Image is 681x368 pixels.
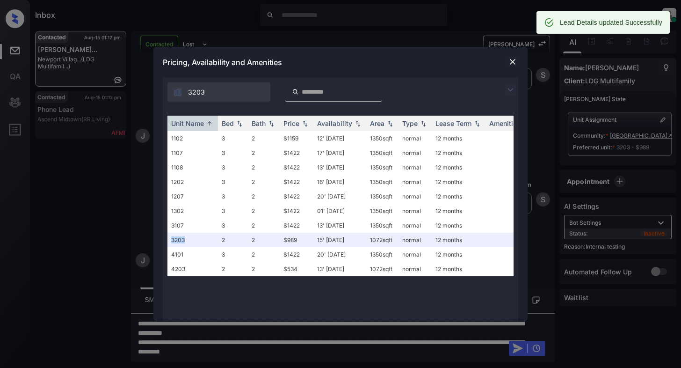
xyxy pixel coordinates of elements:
div: Availability [317,119,352,127]
div: Bath [252,119,266,127]
td: $1422 [280,204,313,218]
div: Unit Name [171,119,204,127]
td: $989 [280,233,313,247]
img: icon-zuma [505,84,516,96]
td: 2 [218,233,248,247]
td: 13' [DATE] [313,262,366,276]
td: 16' [DATE] [313,175,366,189]
td: 2 [218,262,248,276]
td: 1350 sqft [366,189,398,204]
td: 2 [248,218,280,233]
div: Amenities [489,119,521,127]
td: normal [398,204,432,218]
td: normal [398,189,432,204]
td: 3 [218,247,248,262]
td: 12 months [432,146,485,160]
img: sorting [419,120,428,127]
td: 3 [218,160,248,175]
div: Pricing, Availability and Amenities [153,47,528,78]
div: Area [370,119,384,127]
td: 20' [DATE] [313,247,366,262]
td: $1422 [280,218,313,233]
td: $1422 [280,247,313,262]
img: icon-zuma [173,88,182,97]
td: 2 [248,247,280,262]
td: 4101 [167,247,218,262]
div: Price [283,119,299,127]
td: 3 [218,146,248,160]
td: 12 months [432,218,485,233]
td: 1072 sqft [366,233,398,247]
img: icon-zuma [292,88,299,96]
span: 3203 [188,87,205,97]
td: 15' [DATE] [313,233,366,247]
td: 12 months [432,247,485,262]
td: 12 months [432,160,485,175]
td: 12 months [432,204,485,218]
td: 12 months [432,131,485,146]
td: 13' [DATE] [313,218,366,233]
td: 3 [218,189,248,204]
td: 12 months [432,175,485,189]
td: 3 [218,175,248,189]
div: Lease Term [435,119,471,127]
td: 1207 [167,189,218,204]
td: 17' [DATE] [313,146,366,160]
td: 1350 sqft [366,204,398,218]
td: $1422 [280,189,313,204]
td: 2 [248,160,280,175]
img: close [508,57,517,66]
img: sorting [300,120,310,127]
img: sorting [385,120,395,127]
td: 3 [218,131,248,146]
td: 1350 sqft [366,131,398,146]
td: 1107 [167,146,218,160]
td: 3203 [167,233,218,247]
td: $1159 [280,131,313,146]
td: 4203 [167,262,218,276]
td: normal [398,175,432,189]
td: $1422 [280,146,313,160]
td: $534 [280,262,313,276]
td: $1422 [280,160,313,175]
td: 2 [248,204,280,218]
td: normal [398,218,432,233]
div: Bed [222,119,234,127]
td: 1350 sqft [366,247,398,262]
td: normal [398,247,432,262]
img: sorting [205,120,214,127]
td: 1350 sqft [366,160,398,175]
td: 2 [248,233,280,247]
td: 1350 sqft [366,146,398,160]
td: 1108 [167,160,218,175]
td: 12 months [432,189,485,204]
td: normal [398,131,432,146]
div: Lead Details updated Successfully [560,14,662,31]
td: 3 [218,218,248,233]
td: 3107 [167,218,218,233]
td: normal [398,146,432,160]
td: $1422 [280,175,313,189]
td: 2 [248,262,280,276]
img: sorting [472,120,482,127]
td: 13' [DATE] [313,160,366,175]
td: 20' [DATE] [313,189,366,204]
img: sorting [353,120,362,127]
td: 1102 [167,131,218,146]
td: 2 [248,131,280,146]
img: sorting [267,120,276,127]
div: Type [402,119,418,127]
td: 1072 sqft [366,262,398,276]
td: normal [398,233,432,247]
td: 3 [218,204,248,218]
td: normal [398,160,432,175]
td: 2 [248,189,280,204]
td: 2 [248,175,280,189]
td: 12 months [432,233,485,247]
td: 12 months [432,262,485,276]
td: 1350 sqft [366,218,398,233]
td: 2 [248,146,280,160]
td: normal [398,262,432,276]
td: 1202 [167,175,218,189]
td: 1350 sqft [366,175,398,189]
